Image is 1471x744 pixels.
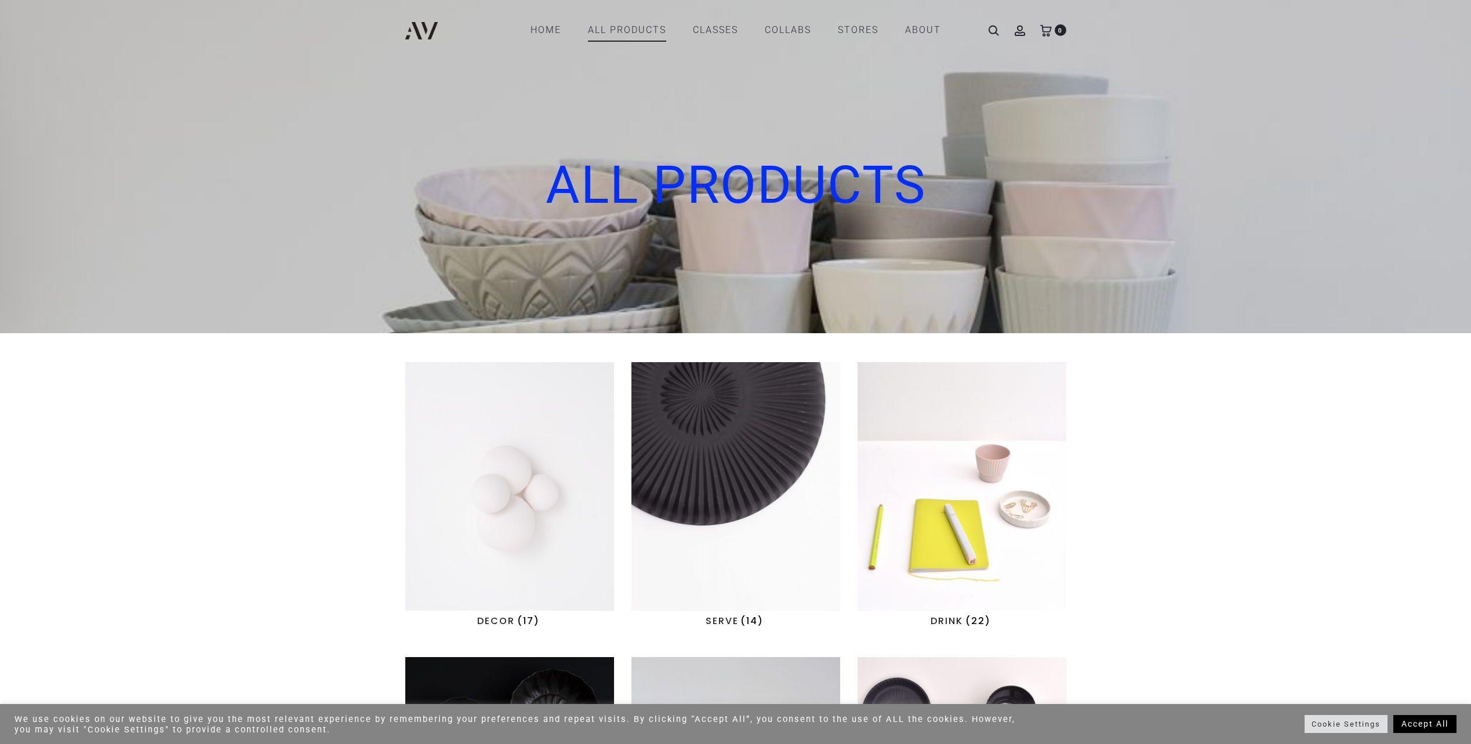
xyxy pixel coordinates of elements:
img: SERVE [631,362,840,611]
div: We use cookies on our website to give you the most relevant experience by remembering your prefer... [14,714,1024,735]
mark: (14) [739,612,765,629]
span: 0 [1055,24,1066,36]
a: ABOUT [905,20,941,40]
h2: DRINK [858,611,1066,631]
h2: DECOR [405,611,614,631]
a: Visit product category DECOR [405,362,614,631]
a: Home [531,20,561,40]
mark: (22) [963,612,992,629]
a: All products [588,20,666,40]
a: STORES [838,20,878,40]
a: Accept All [1393,715,1457,733]
a: Visit product category DRINK [858,362,1066,631]
img: DRINK [858,362,1066,611]
a: Visit product category SERVE [631,362,840,631]
a: CLASSES [693,20,738,40]
a: 0 [1040,24,1052,35]
a: Cookie Settings [1305,715,1388,733]
mark: (17) [515,612,541,629]
h2: SERVE [631,611,840,631]
a: COLLABS [765,20,811,40]
img: DECOR [405,362,614,611]
h1: ALL PRODUCTS [23,159,1448,232]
